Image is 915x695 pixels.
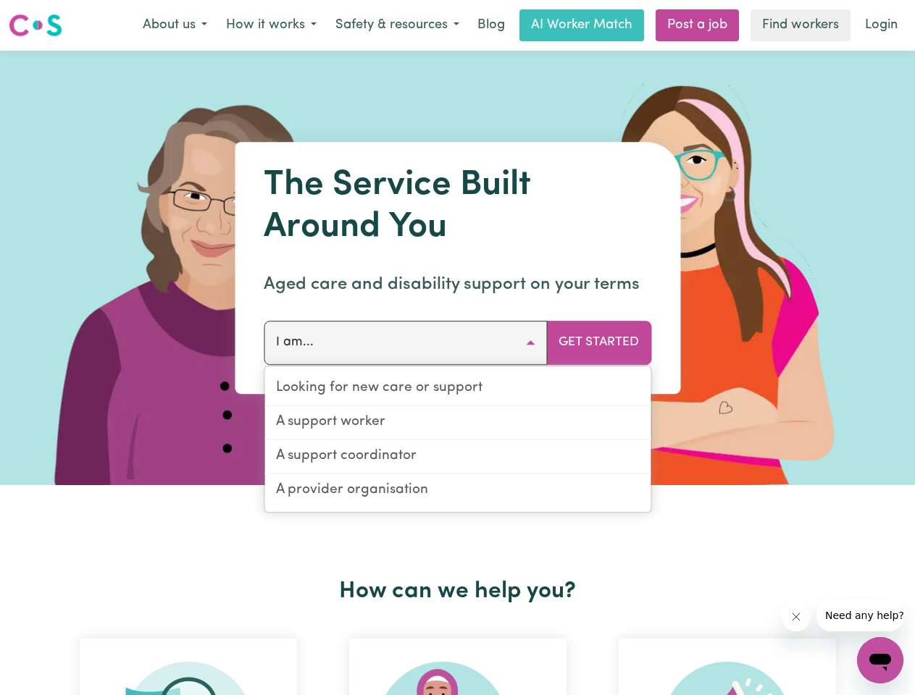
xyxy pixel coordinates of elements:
h2: How can we help you? [54,578,862,605]
h1: The Service Built Around You [264,165,651,248]
span: Need any help? [9,10,88,22]
a: Careseekers logo [9,9,62,42]
a: Find workers [751,9,851,41]
a: A provider organisation [264,474,651,507]
button: How it works [217,10,326,41]
img: Careseekers logo [9,12,62,38]
a: Post a job [656,9,739,41]
a: Login [856,9,906,41]
iframe: Close message [782,602,811,631]
a: Looking for new care or support [264,372,651,406]
iframe: Button to launch messaging window [857,637,903,683]
iframe: Message from company [816,599,903,631]
p: Aged care and disability support on your terms [264,271,651,298]
button: I am... [264,321,547,364]
a: A support coordinator [264,440,651,474]
a: AI Worker Match [519,9,644,41]
button: Get Started [546,321,651,364]
button: Safety & resources [326,10,469,41]
a: A support worker [264,406,651,440]
a: Blog [469,9,514,41]
div: I am... [264,366,651,513]
button: About us [133,10,217,41]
